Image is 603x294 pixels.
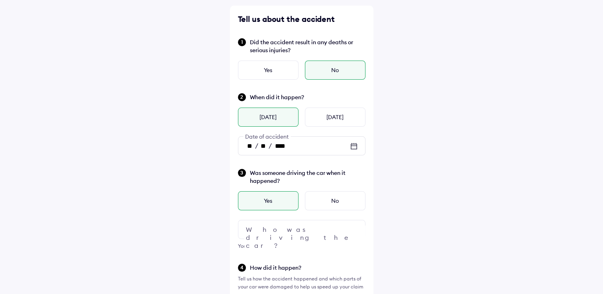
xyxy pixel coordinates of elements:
[305,108,365,127] div: [DATE]
[269,141,272,149] span: /
[305,191,365,210] div: No
[238,108,299,127] div: [DATE]
[238,242,365,250] div: You can file a claim even if someone else was driving
[243,133,291,140] span: Date of accident
[238,61,299,80] div: Yes
[238,14,365,25] div: Tell us about the accident
[250,264,365,272] span: How did it happen?
[305,61,365,80] div: No
[250,169,365,185] span: Was someone driving the car when it happened?
[238,275,365,291] div: Tell us how the accident happened and which parts of your car were damaged to help us speed up yo...
[250,93,365,101] span: When did it happen?
[238,191,299,210] div: Yes
[250,38,365,54] span: Did the accident result in any deaths or serious injuries?
[255,141,258,149] span: /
